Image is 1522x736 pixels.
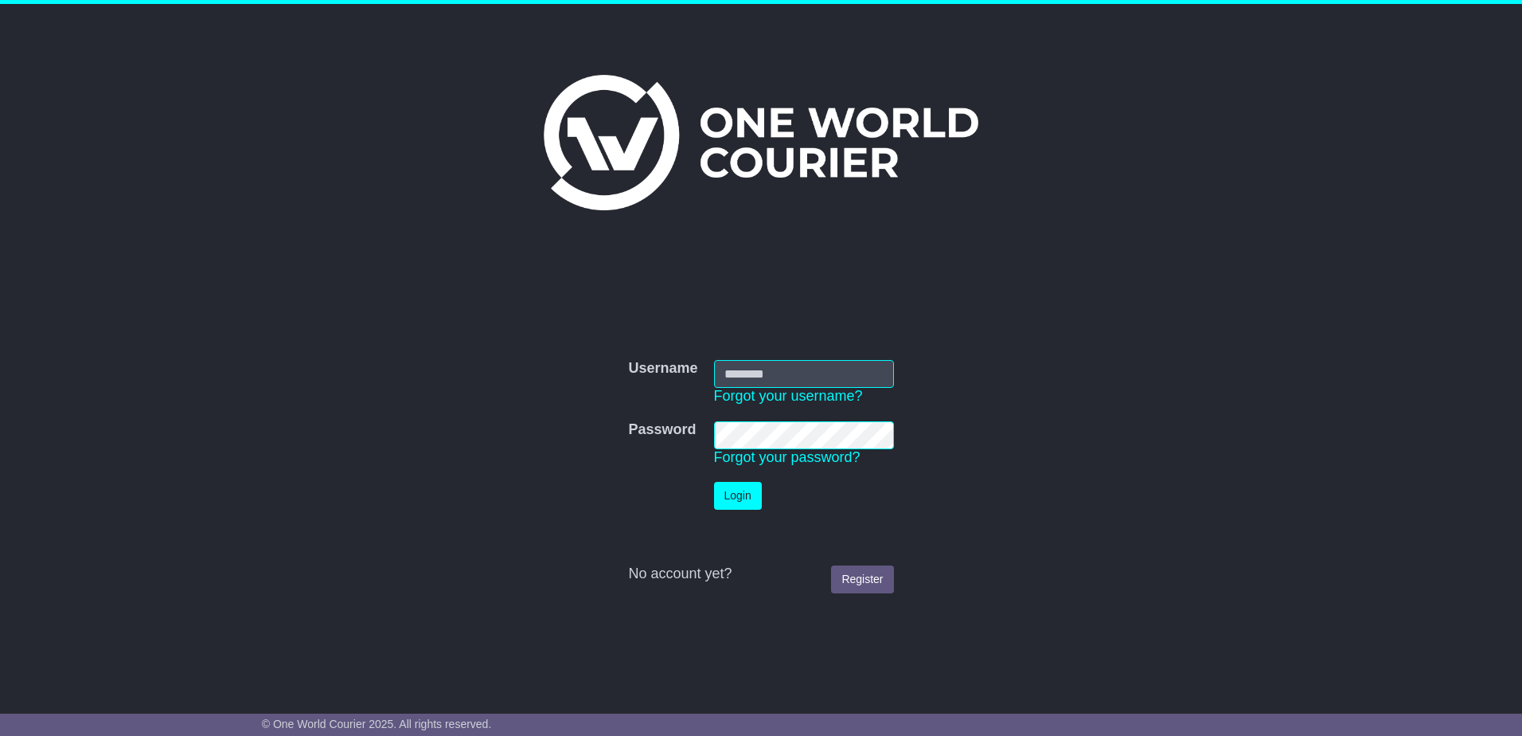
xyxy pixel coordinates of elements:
label: Password [628,421,696,439]
label: Username [628,360,697,378]
div: No account yet? [628,566,893,583]
a: Register [831,566,893,593]
button: Login [714,482,762,510]
a: Forgot your password? [714,449,861,465]
span: © One World Courier 2025. All rights reserved. [262,718,492,730]
a: Forgot your username? [714,388,863,404]
img: One World [544,75,978,210]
